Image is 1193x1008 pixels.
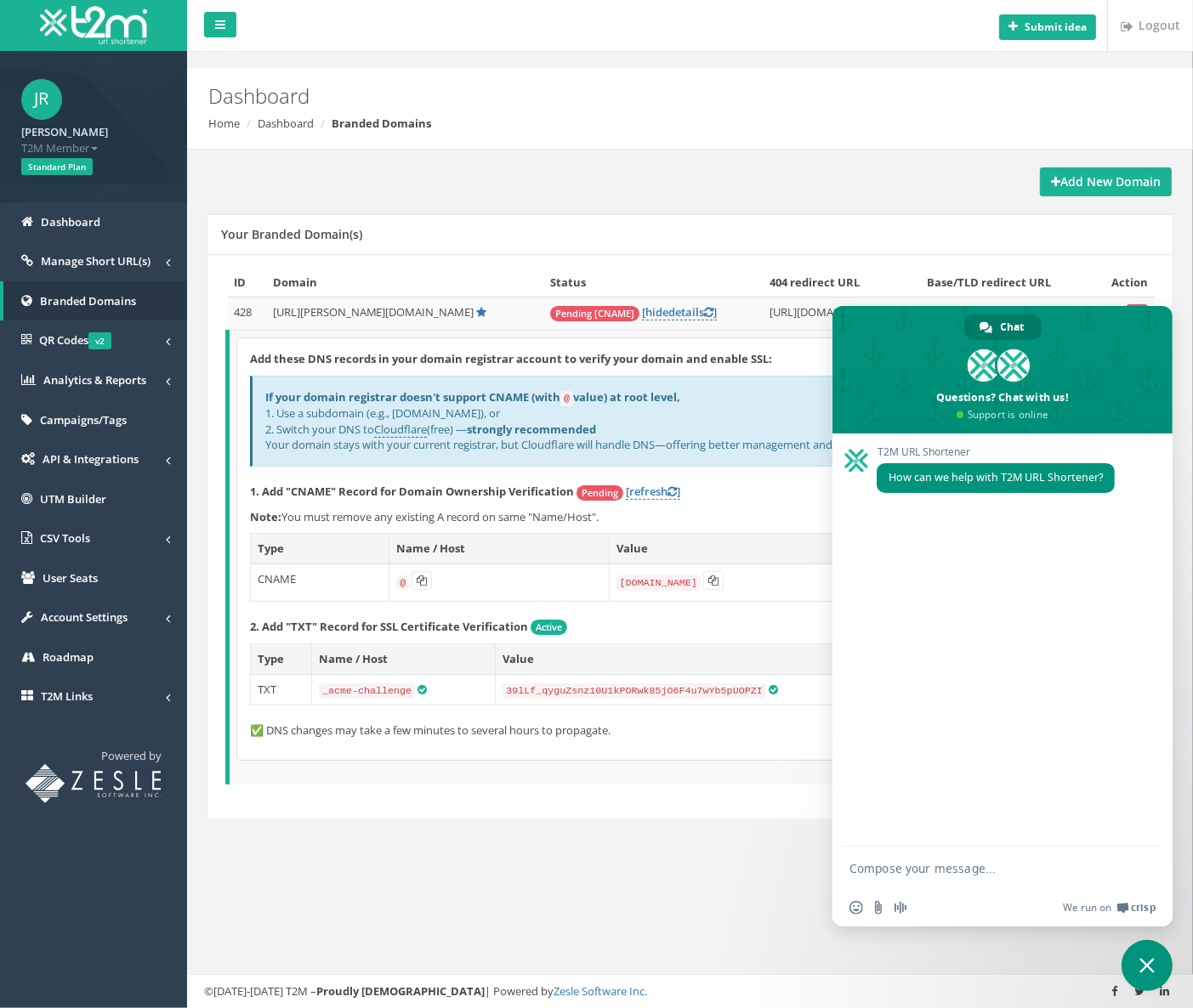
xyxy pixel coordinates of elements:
[251,563,389,601] td: CNAME
[21,158,93,175] span: Standard Plan
[1001,314,1025,340] span: Chat
[258,116,314,131] a: Dashboard
[626,484,680,500] a: [refresh]
[543,268,763,297] th: Status
[266,268,544,297] th: Domain
[1040,167,1172,196] a: Add New Domain
[872,901,885,915] span: Send a file
[40,530,90,546] span: CSV Tools
[763,268,920,297] th: 404 redirect URL
[550,306,639,321] span: Pending [CNAME]
[40,412,127,428] span: Campaigns/Tags
[250,509,1134,525] p: You must remove any existing A record on same "Name/Host".
[40,293,136,309] span: Branded Domains
[228,268,266,297] th: ID
[319,683,415,699] code: _acme-challenge
[21,120,166,156] a: [PERSON_NAME] T2M Member
[250,484,574,499] strong: 1. Add "CNAME" Record for Domain Ownership Verification
[877,446,1115,458] span: T2M URL Shortener
[389,534,609,564] th: Name / Host
[645,304,668,320] span: hide
[1025,20,1087,34] b: Submit idea
[251,674,312,705] td: TXT
[889,470,1103,484] span: How can we help with T2M URL Shortener?
[560,391,573,406] code: @
[1051,173,1161,190] strong: Add New Domain
[88,332,111,349] span: v2
[250,351,772,366] strong: Add these DNS records in your domain registrar account to verify your domain and enable SSL:
[43,372,146,388] span: Analytics & Reports
[43,649,94,665] span: Roadmap
[496,644,930,675] th: Value
[1063,901,1111,915] span: We run on
[251,534,389,564] th: Type
[849,847,1122,889] textarea: Compose your message...
[577,485,623,501] span: Pending
[43,570,98,586] span: User Seats
[616,575,701,591] code: [DOMAIN_NAME]
[554,983,647,999] a: Zesle Software Inc.
[999,14,1096,40] button: Submit idea
[316,983,485,999] strong: Proudly [DEMOGRAPHIC_DATA]
[332,116,431,131] strong: Branded Domains
[21,140,166,156] span: T2M Member
[250,619,528,634] strong: 2. Add "TXT" Record for SSL Certificate Verification
[1122,940,1173,991] a: Close chat
[40,491,106,507] span: UTM Builder
[467,422,596,437] b: strongly recommended
[250,509,281,524] b: Note:
[609,534,929,564] th: Value
[228,297,266,331] td: 428
[208,85,1007,107] h2: Dashboard
[374,422,427,438] a: Cloudflare
[41,253,151,269] span: Manage Short URL(s)
[894,901,907,915] span: Audio message
[39,332,111,348] span: QR Codes
[396,575,409,591] code: @
[1063,901,1156,915] a: We run onCrisp
[763,297,920,331] td: [URL][DOMAIN_NAME]
[265,389,680,405] b: If your domain registrar doesn't support CNAME (with value) at root level,
[43,451,139,467] span: API & Integrations
[503,683,766,699] code: 39lLf_qyguZsnz10U1kPORwk85jO6F4u7wYb5pUOPZI
[849,901,863,915] span: Insert an emoji
[41,688,93,704] span: T2M Links
[642,304,717,320] a: [hidedetails]
[250,376,1134,467] div: 1. Use a subdomain (e.g., [DOMAIN_NAME]), or 2. Switch your DNS to (free) — Your domain stays wit...
[208,116,240,131] a: Home
[921,268,1088,297] th: Base/TLD redirect URL
[964,314,1042,340] a: Chat
[204,983,1176,1000] div: ©[DATE]-[DATE] T2M – | Powered by
[101,748,162,763] span: Powered by
[251,644,312,675] th: Type
[26,764,162,803] img: T2M URL Shortener powered by Zesle Software Inc.
[273,304,474,320] span: [URL][PERSON_NAME][DOMAIN_NAME]
[21,79,62,120] span: JR
[531,620,567,635] span: Active
[21,124,108,139] strong: [PERSON_NAME]
[311,644,495,675] th: Name / Host
[1131,901,1156,915] span: Crisp
[41,609,128,625] span: Account Settings
[250,722,1134,739] p: ✅ DNS changes may take a few minutes to several hours to propagate.
[921,297,1088,331] td: [URL][DOMAIN_NAME]
[477,304,487,320] a: Default
[221,228,362,241] h5: Your Branded Domain(s)
[40,6,147,44] img: T2M
[41,214,100,229] span: Dashboard
[1088,268,1155,297] th: Action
